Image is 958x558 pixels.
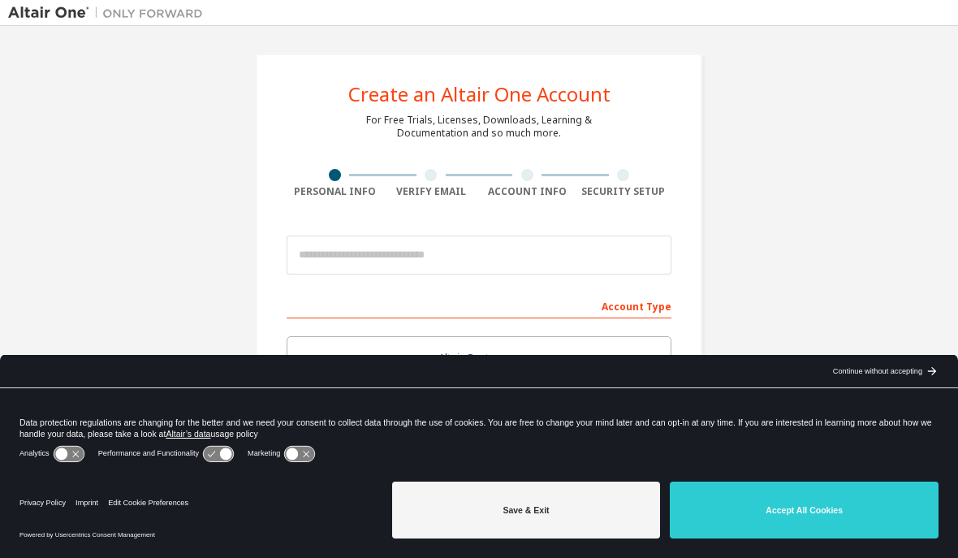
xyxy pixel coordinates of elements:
div: Account Info [479,185,576,198]
div: For Free Trials, Licenses, Downloads, Learning & Documentation and so much more. [366,114,592,140]
img: Altair One [8,5,211,21]
div: Altair Customers [297,347,661,370]
div: Security Setup [576,185,672,198]
div: Personal Info [287,185,383,198]
div: Account Type [287,292,671,318]
div: Create an Altair One Account [348,84,611,104]
div: Verify Email [383,185,480,198]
